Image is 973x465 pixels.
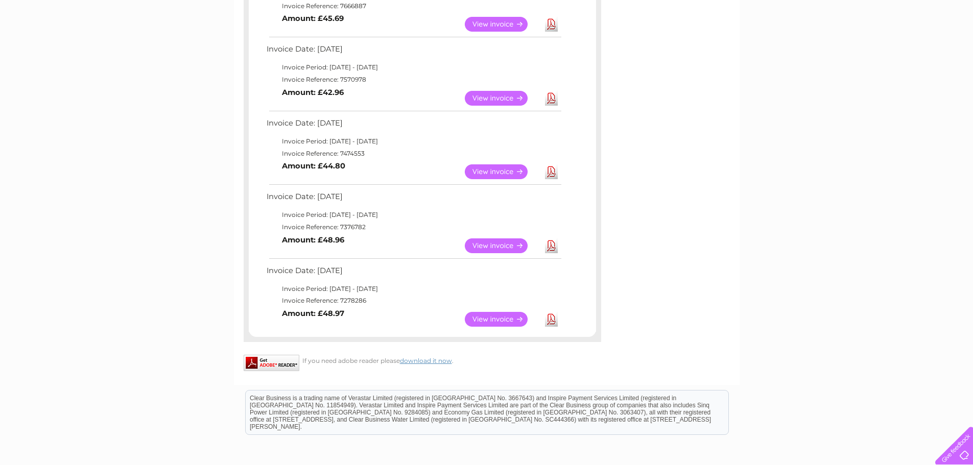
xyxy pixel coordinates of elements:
td: Invoice Date: [DATE] [264,116,563,135]
td: Invoice Period: [DATE] - [DATE] [264,135,563,148]
td: Invoice Date: [DATE] [264,190,563,209]
td: Invoice Reference: 7278286 [264,295,563,307]
td: Invoice Reference: 7570978 [264,74,563,86]
div: If you need adobe reader please . [244,355,601,364]
td: Invoice Period: [DATE] - [DATE] [264,283,563,295]
a: View [465,238,540,253]
td: Invoice Period: [DATE] - [DATE] [264,209,563,221]
td: Invoice Date: [DATE] [264,264,563,283]
div: Clear Business is a trading name of Verastar Limited (registered in [GEOGRAPHIC_DATA] No. 3667643... [246,6,728,50]
a: Contact [905,43,930,51]
b: Amount: £42.96 [282,88,344,97]
a: Blog [884,43,899,51]
img: logo.png [34,27,86,58]
a: Log out [939,43,963,51]
a: Download [545,164,558,179]
td: Invoice Reference: 7376782 [264,221,563,233]
a: download it now [400,357,452,364]
a: Download [545,312,558,327]
b: Amount: £48.97 [282,309,344,318]
b: Amount: £44.80 [282,161,345,170]
b: Amount: £48.96 [282,235,344,244]
td: Invoice Reference: 7474553 [264,148,563,160]
a: View [465,312,540,327]
a: Download [545,17,558,32]
a: Water [793,43,813,51]
a: View [465,91,540,106]
a: View [465,17,540,32]
b: Amount: £45.69 [282,14,344,23]
td: Invoice Date: [DATE] [264,42,563,61]
a: Download [545,238,558,253]
a: View [465,164,540,179]
a: 0333 014 3131 [780,5,851,18]
a: Download [545,91,558,106]
a: Telecoms [847,43,878,51]
a: Energy [819,43,841,51]
td: Invoice Period: [DATE] - [DATE] [264,61,563,74]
